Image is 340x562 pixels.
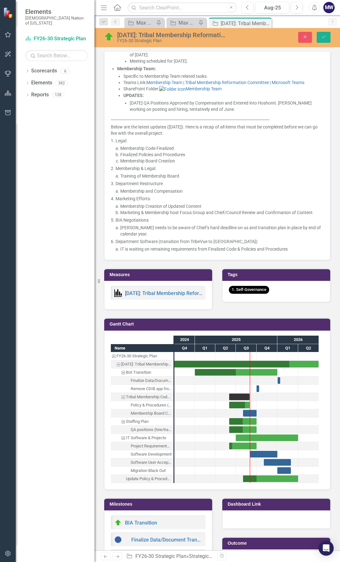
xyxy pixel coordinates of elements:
div: Max SO's [178,19,197,27]
h3: Dashboard Link [228,502,327,507]
div: Policy & Procedures (contingent on code completion) [111,401,173,409]
div: Task: Start date: 2025-06-01 End date: 2025-10-01 [111,426,173,434]
div: Task: Start date: 2025-01-01 End date: 2025-12-31 [111,368,173,377]
button: Aug-25 [255,2,289,13]
input: Search ClearPoint... [127,2,237,13]
a: Membership Team [159,86,222,91]
div: 382 [55,80,68,86]
div: Task: Start date: 2025-10-01 End date: 2025-10-01 [257,385,259,392]
a: Scorecards [31,67,57,75]
li: [DATE] QA Positions Approved by Compensation and Entered into Hoshonti. [PERSON_NAME] working on ... [130,100,324,112]
strong: Marketing and Education: [2,59,63,64]
div: Task: Start date: 2025-11-01 End date: 2026-02-28 [264,459,291,466]
div: Finalize Data/Document Transition [111,377,173,385]
div: 2024 [174,336,195,344]
div: Project Requirements chartered [131,442,172,450]
div: [DATE]: Tribal Membership Reformation Project [121,360,172,368]
div: BIA Transition [111,368,173,377]
div: Finalize Data/Document Transition [131,377,172,385]
a: Membership Team | Tribal Membership Reformation Committee | Microsoft Teams [146,80,304,85]
li: Marketing Efforts: [116,196,324,202]
a: FY26-30 Strategic Plan [135,553,186,559]
img: ​Folder icon [159,86,186,92]
div: Task: Start date: 2026-01-01 End date: 2026-02-28 [111,467,173,475]
div: Tribal Membership Code (Legal) [111,393,173,401]
li: Marketing & Membership host Focus Group and Chief/Council Review and Confirmation of Content [120,209,324,216]
div: Task: Start date: 2025-06-01 End date: 2025-09-30 [229,443,257,449]
small: [DEMOGRAPHIC_DATA] Nation of [US_STATE] [25,15,88,26]
strong: IT: [2,76,7,81]
div: Task: Start date: 2025-09-01 End date: 2025-12-31 [250,451,277,457]
div: QA positions (hire/training) [111,426,173,434]
div: 2.1.14: Tribal Membership Reformation Project [111,360,173,368]
li: Membership & Legal: [116,165,324,172]
div: Task: Start date: 2025-10-01 End date: 2025-10-01 [111,385,173,393]
li: Next meeting will be held [DATE]. [27,29,211,37]
div: FY26-30 Strategic Plan [116,352,157,360]
button: MW [323,2,335,13]
div: Policy & Procedures (contingent on code completion) [131,401,172,409]
div: Task: Start date: 2025-06-01 End date: 2025-08-31 [229,394,250,400]
div: FY26-30 Strategic Plan [111,352,173,360]
div: Task: Start date: 2025-08-01 End date: 2025-10-01 [111,409,173,417]
div: Remove CDIB app from Membership app [111,385,173,393]
div: Project Requirements chartered [111,442,173,450]
div: Task: Start date: 2026-01-02 End date: 2026-01-02 [111,377,173,385]
div: [DATE]: Tribal Membership Reformation Project [117,31,225,38]
p: ____________________________________________________________________________________ [111,114,324,122]
div: 2026 [277,336,319,344]
img: ClearPoint Strategy [3,7,14,18]
h3: Tags [228,272,327,277]
a: Elements [31,79,52,87]
strong: Bureau of Indian Affairs (BIA) Transition: [2,3,99,8]
a: Max SO's [168,19,197,27]
div: Q2 [215,344,236,352]
div: Task: Start date: 2025-06-01 End date: 2025-08-31 [111,393,173,401]
div: Task: Start date: 2024-10-01 End date: 2026-06-29 [111,360,173,368]
div: Task: Start date: 2025-06-01 End date: 2025-10-01 [229,426,257,433]
div: Task: Start date: 2025-08-01 End date: 2025-10-01 [243,410,257,417]
div: Migration Black Out [111,467,173,475]
li: Finalized Policies and Procedures [120,151,324,158]
p: Below are the latest updates ([DATE]). Here is a recap of all items that must be completed before... [111,122,324,136]
a: Strategic Objectives [189,553,233,559]
li: Awaiting BIA approval and signing of Memorandum of Understanding (MOU). [27,37,211,44]
div: Task: Start date: 2025-06-01 End date: 2025-10-01 [229,418,257,425]
div: Membership Board Creation & Training [131,409,172,417]
li: BIA Negotiations [116,217,324,223]
a: FY26-30 Strategic Plan [25,35,88,43]
span: 1. Self-Governance [229,286,269,294]
li: Legal: [116,138,324,144]
li: Department Restructure [116,180,324,187]
div: Update Policy & Procedures [111,475,173,483]
strong: Membership Team: [2,84,47,89]
li: Specific to Membership Team related tasks. [123,73,324,79]
a: Reports [31,91,49,99]
div: Software Development [131,450,172,458]
div: Task: Start date: 2025-08-01 End date: 2026-03-31 [111,475,173,483]
a: Max SO's [126,19,155,27]
div: Task: Start date: 2025-08-01 End date: 2026-03-31 [243,475,298,482]
div: » » [126,553,212,560]
div: Software Development [111,450,173,458]
strong: UPDATES: [123,93,144,98]
img: On Target [104,32,114,42]
strong: Internal Policy – PolicyTech: [2,50,70,56]
div: QA positions (hire/training) [131,426,172,434]
div: Task: Start date: 2025-06-01 End date: 2025-09-30 [111,442,173,450]
img: Performance Management [114,289,122,297]
img: Not Started [114,536,122,543]
div: BIA Transition [126,368,151,377]
div: Open Intercom Messenger [319,541,334,556]
div: Task: Start date: 2025-11-01 End date: 2026-02-28 [111,458,173,467]
div: Task: Start date: 2025-09-01 End date: 2025-12-31 [111,450,173,458]
div: [DATE]: Tribal Membership Reformation Project [221,20,270,27]
li: CNO IT will be coordinating efforts to initiate data and document transfer. [27,14,211,22]
img: On Target [114,519,122,526]
div: IT Software & Projects [111,434,173,442]
div: Remove CDIB app from Membership app [131,385,172,393]
div: Name [111,344,173,352]
a: BIA Transition [125,520,157,526]
div: Staffing Plan [126,417,149,426]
